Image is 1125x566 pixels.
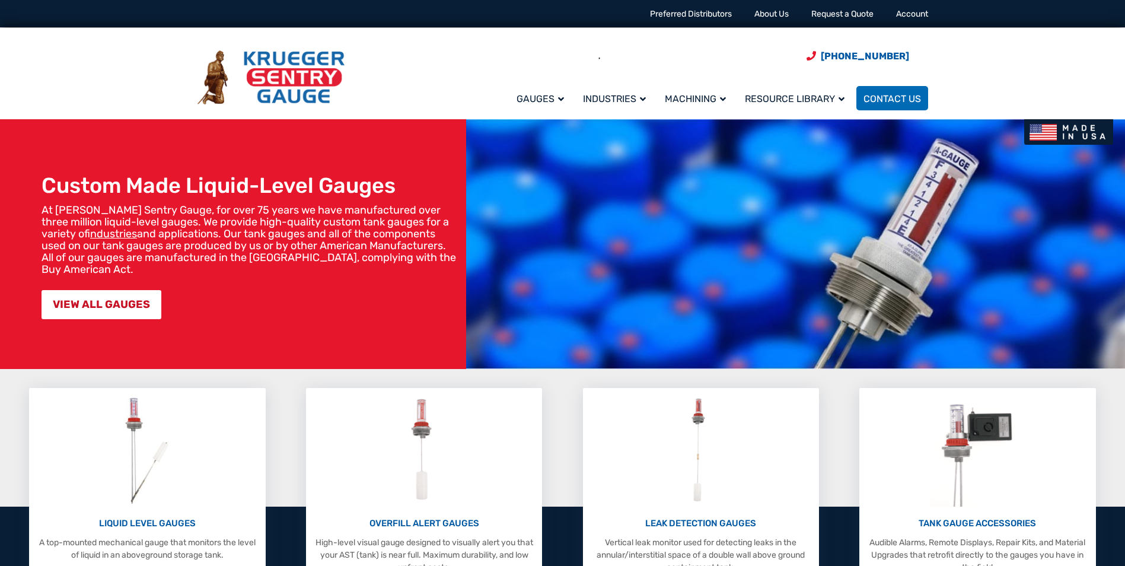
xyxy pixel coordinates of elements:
[35,517,259,530] p: LIQUID LEVEL GAUGES
[312,517,536,530] p: OVERFILL ALERT GAUGES
[754,9,789,19] a: About Us
[650,9,732,19] a: Preferred Distributors
[677,394,724,507] img: Leak Detection Gauges
[509,84,576,112] a: Gauges
[35,536,259,561] p: A top-mounted mechanical gauge that monitors the level of liquid in an aboveground storage tank.
[576,84,658,112] a: Industries
[930,394,1025,507] img: Tank Gauge Accessories
[865,517,1089,530] p: TANK GAUGE ACCESSORIES
[42,290,161,319] a: VIEW ALL GAUGES
[517,93,564,104] span: Gauges
[42,204,460,275] p: At [PERSON_NAME] Sentry Gauge, for over 75 years we have manufactured over three million liquid-l...
[896,9,928,19] a: Account
[807,49,909,63] a: Phone Number (920) 434-8860
[589,517,813,530] p: LEAK DETECTION GAUGES
[583,93,646,104] span: Industries
[665,93,726,104] span: Machining
[1024,119,1113,145] img: Made In USA
[863,93,921,104] span: Contact Us
[42,173,460,198] h1: Custom Made Liquid-Level Gauges
[658,84,738,112] a: Machining
[856,86,928,110] a: Contact Us
[821,50,909,62] span: [PHONE_NUMBER]
[90,227,137,240] a: industries
[811,9,874,19] a: Request a Quote
[745,93,844,104] span: Resource Library
[197,50,345,105] img: Krueger Sentry Gauge
[398,394,451,507] img: Overfill Alert Gauges
[116,394,179,507] img: Liquid Level Gauges
[738,84,856,112] a: Resource Library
